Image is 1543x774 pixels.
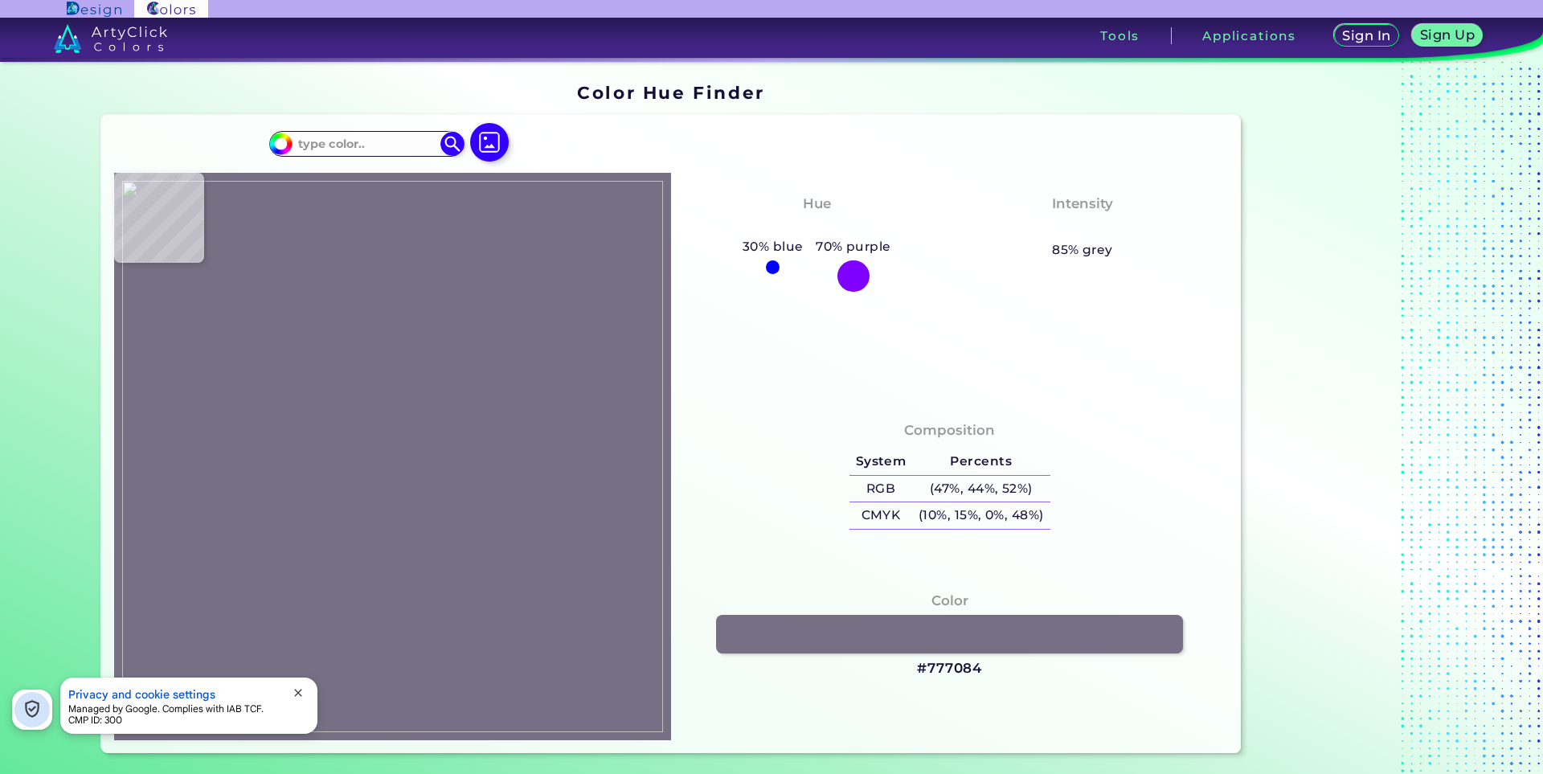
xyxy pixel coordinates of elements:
h1: Color Hue Finder [577,80,764,104]
h4: Hue [803,192,831,215]
img: icon search [440,132,465,156]
h4: Color [931,589,968,612]
h3: #777084 [917,659,982,678]
h5: 85% grey [1052,240,1113,260]
h5: (10%, 15%, 0%, 48%) [912,502,1050,529]
h5: (47%, 44%, 52%) [912,476,1050,502]
img: 7c2e18bc-f7c1-4b95-a1ce-24534773681c [122,181,663,732]
a: Sign In [1337,26,1397,46]
h3: Tools [1100,30,1140,42]
h5: Sign Up [1422,29,1472,41]
h3: Applications [1202,30,1296,42]
img: logo_artyclick_colors_white.svg [54,24,167,53]
h5: 70% purple [809,236,897,257]
h4: Intensity [1052,192,1113,215]
h5: CMYK [849,502,912,529]
h3: Bluish Purple [759,218,875,237]
img: icon picture [470,123,509,162]
h5: Sign In [1344,30,1388,42]
h4: Composition [904,419,995,442]
h5: 30% blue [736,236,809,257]
h3: Pale [1059,218,1105,237]
input: type color.. [292,133,441,154]
h5: System [849,448,912,475]
h5: RGB [849,476,912,502]
h5: Percents [912,448,1050,475]
iframe: Advertisement [1247,77,1448,760]
a: Sign Up [1415,26,1479,46]
img: ArtyClick Design logo [67,2,121,17]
